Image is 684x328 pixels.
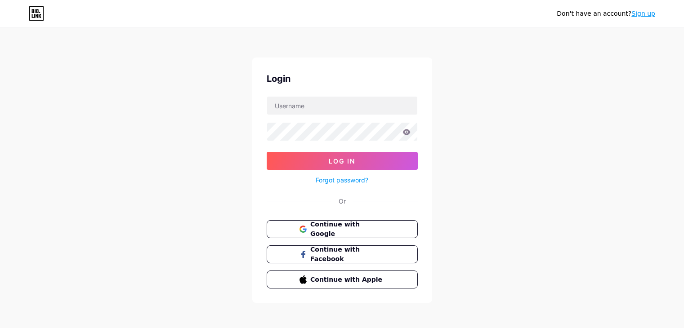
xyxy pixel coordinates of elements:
[267,97,417,115] input: Username
[310,275,384,284] span: Continue with Apple
[339,196,346,206] div: Or
[267,270,418,288] button: Continue with Apple
[329,157,355,165] span: Log In
[267,152,418,170] button: Log In
[316,175,368,185] a: Forgot password?
[267,245,418,263] button: Continue with Facebook
[310,245,384,264] span: Continue with Facebook
[267,220,418,238] button: Continue with Google
[557,9,655,18] div: Don't have an account?
[267,72,418,85] div: Login
[310,220,384,239] span: Continue with Google
[631,10,655,17] a: Sign up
